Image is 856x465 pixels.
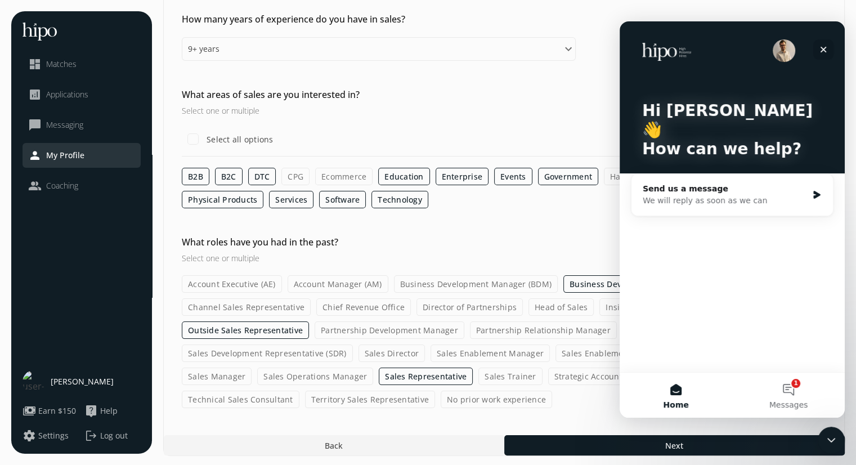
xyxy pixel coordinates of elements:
[315,168,373,185] label: Ecommerce
[599,298,720,316] label: Inside Sales Representative
[620,21,845,418] iframe: Intercom live chat
[164,435,504,455] button: Back
[100,405,118,417] span: Help
[478,368,542,385] label: Sales Trainer
[46,180,78,191] span: Coaching
[51,376,114,387] span: [PERSON_NAME]
[23,23,57,41] img: hh-logo-white
[528,298,594,316] label: Head of Sales
[204,133,274,145] label: Select all options
[46,59,77,70] span: Matches
[84,429,98,442] span: logout
[436,168,489,185] label: Enterprise
[416,298,523,316] label: Director of Partnerships
[46,89,88,100] span: Applications
[28,149,135,162] a: personMy Profile
[316,298,411,316] label: Chief Revenue Office
[182,105,576,117] h3: Select one or multiple
[182,345,353,362] label: Sales Development Representative (SDR)
[84,429,141,442] button: logoutLog out
[182,88,576,101] h2: What areas of sales are you interested in?
[28,149,42,162] span: person
[182,275,282,293] label: Account Executive (AE)
[23,404,36,418] span: payments
[215,168,243,185] label: B2C
[182,391,299,408] label: Technical Sales Consultant
[394,275,558,293] label: Business Development Manager (BDM)
[248,168,276,185] label: DTC
[182,298,311,316] label: Channel Sales Representative
[23,404,76,418] button: paymentsEarn $150
[182,368,252,385] label: Sales Manager
[182,191,263,208] label: Physical Products
[46,119,83,131] span: Messaging
[257,368,373,385] label: Sales Operations Manager
[182,321,309,339] label: Outside Sales Representative
[23,429,36,442] span: settings
[431,345,550,362] label: Sales Enablement Manager
[182,12,576,26] h2: How many years of experience do you have in sales?
[818,427,845,454] iframe: Intercom live chat
[46,150,84,161] span: My Profile
[28,118,42,132] span: chat_bubble_outline
[182,235,576,249] h2: What roles have you had in the past?
[28,57,135,71] a: dashboardMatches
[28,179,42,193] span: people
[378,168,429,185] label: Education
[28,57,42,71] span: dashboard
[371,191,428,208] label: Technology
[23,404,79,418] a: paymentsEarn $150
[358,345,425,362] label: Sales Director
[441,391,552,408] label: No prior work experience
[28,88,135,101] a: analyticsApplications
[538,168,599,185] label: Government
[305,391,436,408] label: Territory Sales Representative
[28,88,42,101] span: analytics
[319,191,366,208] label: Software
[38,405,76,417] span: Earn $150
[182,252,576,264] h3: Select one or multiple
[38,430,69,441] span: Settings
[84,404,118,418] button: live_helpHelp
[100,430,128,441] span: Log out
[379,368,473,385] label: Sales Representative
[28,179,135,193] a: peopleCoaching
[23,429,69,442] button: settingsSettings
[504,435,845,455] button: Next
[325,440,343,451] span: Back
[23,370,45,393] img: user-photo
[182,168,209,185] label: B2B
[563,275,749,293] label: Business Development Representative (BDR)
[315,321,464,339] label: Partnership Development Manager
[470,321,617,339] label: Partnership Relationship Manager
[555,345,678,362] label: Sales Enablement Specialist
[28,118,135,132] a: chat_bubble_outlineMessaging
[548,368,666,385] label: Strategic Account Manager
[281,168,310,185] label: CPG
[84,404,98,418] span: live_help
[288,275,388,293] label: Account Manager (AM)
[604,168,655,185] label: Hardware
[665,440,683,451] span: Next
[494,168,532,185] label: Events
[23,429,79,442] a: settingsSettings
[84,404,141,418] a: live_helpHelp
[269,191,313,208] label: Services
